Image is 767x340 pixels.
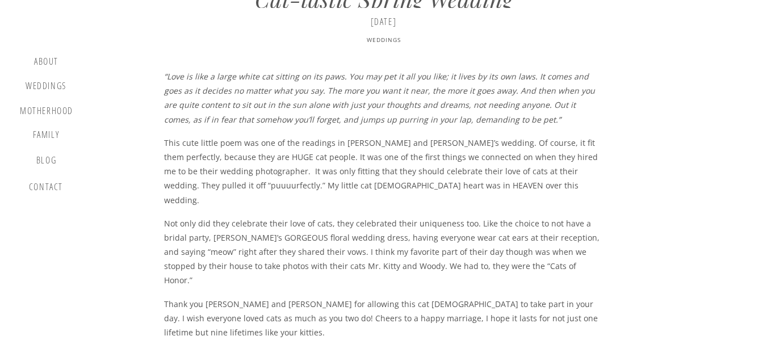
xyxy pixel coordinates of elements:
a: motherhood [20,106,73,118]
a: blog [30,155,63,171]
p: Thank you [PERSON_NAME] and [PERSON_NAME] for allowing this cat [DEMOGRAPHIC_DATA] to take part i... [164,297,604,340]
p: This cute little poem was one of the readings in [PERSON_NAME] and [PERSON_NAME]’s wedding. Of co... [164,136,604,207]
a: Weddings [24,81,68,95]
em: “Love is like a large white cat sitting on its paws. You may pet it all you like; it lives by its... [164,71,595,125]
a: Weddings [367,36,401,44]
a: about [30,56,63,70]
a: contact [27,182,65,197]
p: Not only did they celebrate their love of cats, they celebrated their uniqueness too. Like the ch... [164,216,604,288]
p: [DATE] [157,16,611,27]
a: Family [24,129,68,144]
